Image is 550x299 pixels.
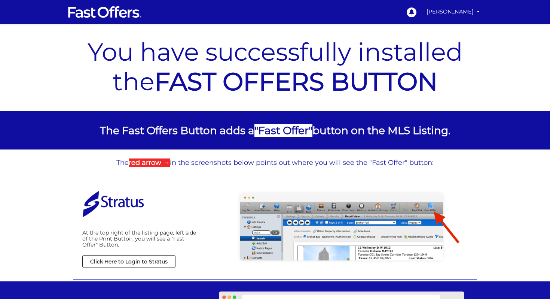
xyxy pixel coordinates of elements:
[424,4,483,19] a: [PERSON_NAME]
[129,158,170,167] strong: red arrow →
[312,124,448,137] span: button on the MLS Listing
[77,123,473,138] p: The Fast Offers Button adds a
[216,191,467,263] img: Stratus Fast Offer Button
[77,37,473,96] p: You have successfully installed the
[448,124,450,137] span: .
[258,124,309,137] strong: Fast Offer
[155,66,438,97] a: FAST OFFERS BUTTON
[82,186,144,222] img: Stratus Login
[82,255,175,268] a: Click Here to Login to Stratus
[75,159,475,167] p: The in the screenshots below points out where you will see the "Fast Offer" button:
[82,230,197,248] p: At the top right of the listing page, left side of the Print Button, you will see a "Fast Offer" ...
[90,258,168,265] strong: Click Here to Login to Stratus
[254,124,312,137] span: " "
